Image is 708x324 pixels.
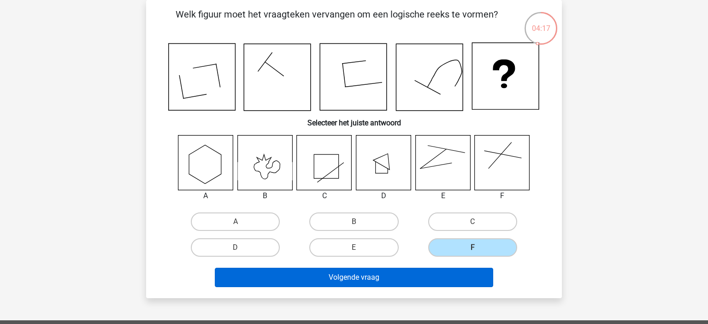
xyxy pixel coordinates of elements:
label: D [191,238,280,257]
div: F [467,190,537,201]
label: B [309,212,398,231]
label: E [309,238,398,257]
label: A [191,212,280,231]
div: C [289,190,359,201]
label: F [428,238,517,257]
p: Welk figuur moet het vraagteken vervangen om een logische reeks te vormen? [161,7,513,35]
div: 04:17 [524,11,558,34]
label: C [428,212,517,231]
div: A [171,190,241,201]
button: Volgende vraag [215,268,494,287]
h6: Selecteer het juiste antwoord [161,111,547,127]
div: E [408,190,478,201]
div: B [230,190,300,201]
div: D [349,190,419,201]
